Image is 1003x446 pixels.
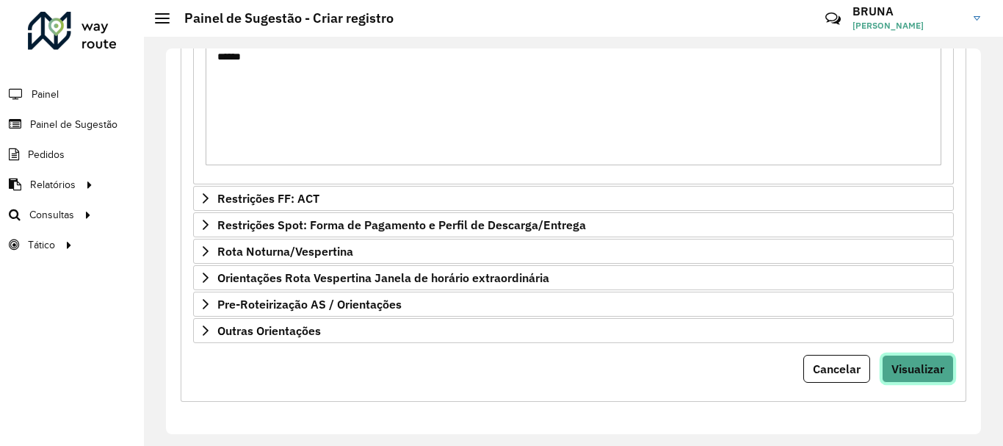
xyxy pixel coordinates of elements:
[193,292,954,317] a: Pre-Roteirização AS / Orientações
[882,355,954,383] button: Visualizar
[32,87,59,102] span: Painel
[170,10,394,26] h2: Painel de Sugestão - Criar registro
[217,219,586,231] span: Restrições Spot: Forma de Pagamento e Perfil de Descarga/Entrega
[891,362,944,376] span: Visualizar
[193,265,954,290] a: Orientações Rota Vespertina Janela de horário extraordinária
[217,193,319,204] span: Restrições FF: ACT
[193,239,954,264] a: Rota Noturna/Vespertina
[217,245,353,257] span: Rota Noturna/Vespertina
[217,298,402,310] span: Pre-Roteirização AS / Orientações
[29,207,74,223] span: Consultas
[852,4,963,18] h3: BRUNA
[803,355,870,383] button: Cancelar
[813,362,861,376] span: Cancelar
[193,318,954,343] a: Outras Orientações
[217,272,549,284] span: Orientações Rota Vespertina Janela de horário extraordinária
[30,117,117,132] span: Painel de Sugestão
[217,325,321,337] span: Outras Orientações
[30,177,76,193] span: Relatórios
[193,212,954,237] a: Restrições Spot: Forma de Pagamento e Perfil de Descarga/Entrega
[817,3,849,35] a: Contato Rápido
[28,237,55,253] span: Tático
[28,147,65,162] span: Pedidos
[193,186,954,211] a: Restrições FF: ACT
[852,19,963,32] span: [PERSON_NAME]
